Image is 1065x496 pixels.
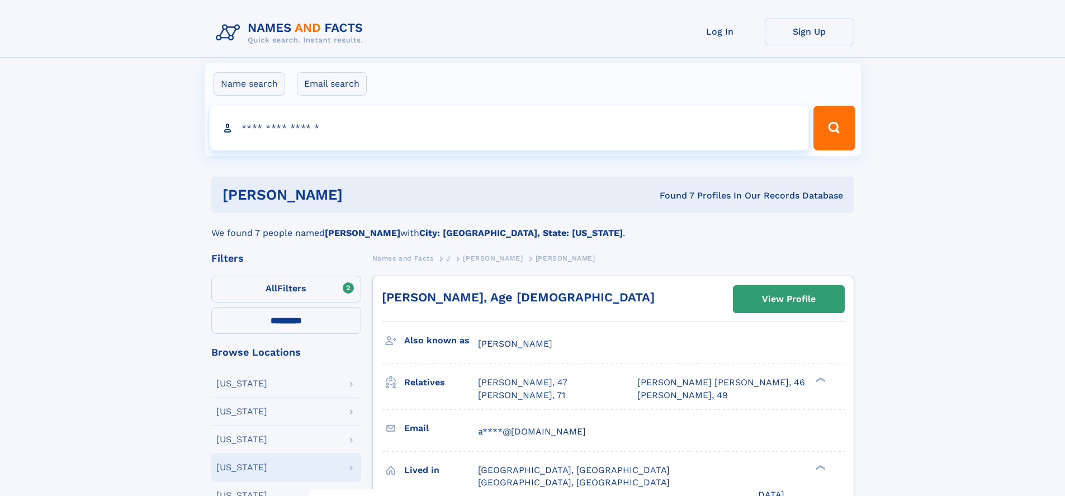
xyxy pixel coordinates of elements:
[216,407,267,416] div: [US_STATE]
[223,188,501,202] h1: [PERSON_NAME]
[419,228,623,238] b: City: [GEOGRAPHIC_DATA], State: [US_STATE]
[501,190,843,202] div: Found 7 Profiles In Our Records Database
[372,251,434,265] a: Names and Facts
[216,435,267,444] div: [US_STATE]
[463,254,523,262] span: [PERSON_NAME]
[216,463,267,472] div: [US_STATE]
[404,331,478,350] h3: Also known as
[813,106,855,150] button: Search Button
[463,251,523,265] a: [PERSON_NAME]
[216,379,267,388] div: [US_STATE]
[813,376,826,384] div: ❯
[637,376,805,389] a: [PERSON_NAME] [PERSON_NAME], 46
[404,373,478,392] h3: Relatives
[297,72,367,96] label: Email search
[762,286,816,312] div: View Profile
[478,465,670,475] span: [GEOGRAPHIC_DATA], [GEOGRAPHIC_DATA]
[675,18,765,45] a: Log In
[404,419,478,438] h3: Email
[813,464,826,471] div: ❯
[211,253,361,263] div: Filters
[211,213,854,240] div: We found 7 people named with .
[478,477,670,488] span: [GEOGRAPHIC_DATA], [GEOGRAPHIC_DATA]
[637,389,728,401] a: [PERSON_NAME], 49
[210,106,809,150] input: search input
[211,18,372,48] img: Logo Names and Facts
[214,72,285,96] label: Name search
[478,338,552,349] span: [PERSON_NAME]
[446,251,451,265] a: J
[404,461,478,480] h3: Lived in
[765,18,854,45] a: Sign Up
[382,290,655,304] a: [PERSON_NAME], Age [DEMOGRAPHIC_DATA]
[211,347,361,357] div: Browse Locations
[266,283,277,294] span: All
[536,254,595,262] span: [PERSON_NAME]
[325,228,400,238] b: [PERSON_NAME]
[478,376,567,389] a: [PERSON_NAME], 47
[733,286,844,313] a: View Profile
[478,389,565,401] a: [PERSON_NAME], 71
[211,276,361,303] label: Filters
[446,254,451,262] span: J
